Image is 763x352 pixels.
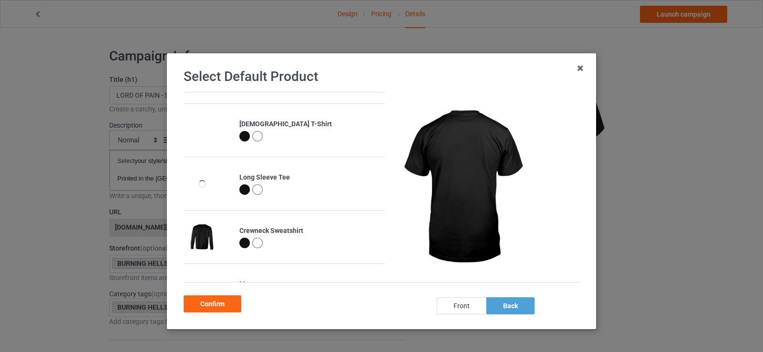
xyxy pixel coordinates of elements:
div: back [486,297,535,314]
div: front [437,297,486,314]
div: Mug [239,280,380,289]
h1: Select Default Product [184,68,579,85]
div: [DEMOGRAPHIC_DATA] T-Shirt [239,120,380,129]
div: Confirm [184,295,241,312]
div: Long Sleeve Tee [239,173,380,182]
div: Crewneck Sweatshirt [239,226,380,236]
